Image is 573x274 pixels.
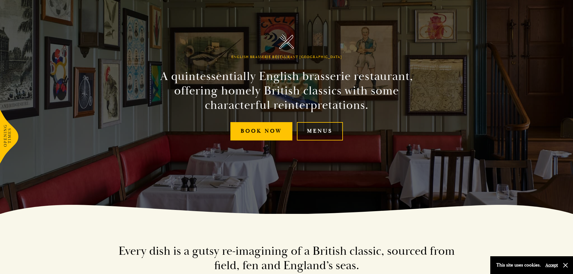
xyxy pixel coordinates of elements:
button: Accept [545,262,558,268]
h1: English Brasserie Restaurant [GEOGRAPHIC_DATA] [231,55,342,59]
button: Close and accept [562,262,568,268]
p: This site uses cookies. [496,261,541,269]
a: Book Now [230,122,292,140]
h2: A quintessentially English brasserie restaurant, offering homely British classics with some chara... [149,69,424,112]
a: Menus [297,122,343,140]
h2: Every dish is a gutsy re-imagining of a British classic, sourced from field, fen and England’s seas. [115,244,458,273]
img: Parker's Tavern Brasserie Cambridge [279,34,294,49]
